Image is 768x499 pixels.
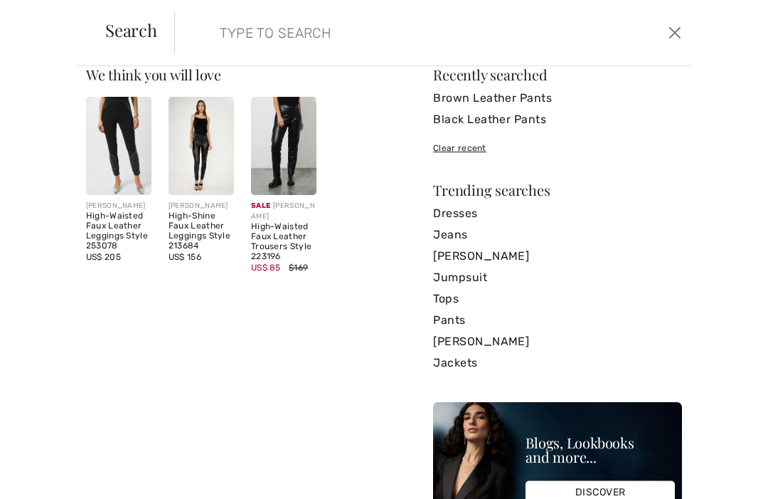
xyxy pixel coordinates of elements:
a: [PERSON_NAME] [433,246,682,267]
div: [PERSON_NAME] [169,201,234,211]
div: Recently searched [433,68,682,82]
img: High-Waisted Faux Leather Leggings Style 253078. Black [86,97,151,195]
div: High-Shine Faux Leather Leggings Style 213684 [169,211,234,251]
a: Brown Leather Pants [433,88,682,109]
div: [PERSON_NAME] [86,201,151,211]
img: High-Waisted Faux Leather Trousers Style 223196. Black [251,97,316,195]
div: High-Waisted Faux Leather Trousers Style 223196 [251,222,316,261]
a: [PERSON_NAME] [433,331,682,352]
span: US$ 85 [251,263,281,273]
button: Close [665,21,686,44]
div: Trending searches [433,183,682,197]
a: Jeans [433,224,682,246]
div: Clear recent [433,142,682,154]
a: Pants [433,310,682,331]
span: US$ 205 [86,252,121,262]
a: Jumpsuit [433,267,682,288]
a: Dresses [433,203,682,224]
span: We think you will love [86,65,221,84]
span: Sale [251,201,270,210]
a: Jackets [433,352,682,374]
img: High-Shine Faux Leather Leggings Style 213684. Black [169,97,234,195]
span: Search [105,21,157,38]
a: Black Leather Pants [433,109,682,130]
a: Tops [433,288,682,310]
input: TYPE TO SEARCH [209,11,551,54]
div: High-Waisted Faux Leather Leggings Style 253078 [86,211,151,251]
div: [PERSON_NAME] [251,201,316,222]
span: US$ 156 [169,252,201,262]
div: Blogs, Lookbooks and more... [526,436,675,464]
span: $169 [289,263,308,273]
